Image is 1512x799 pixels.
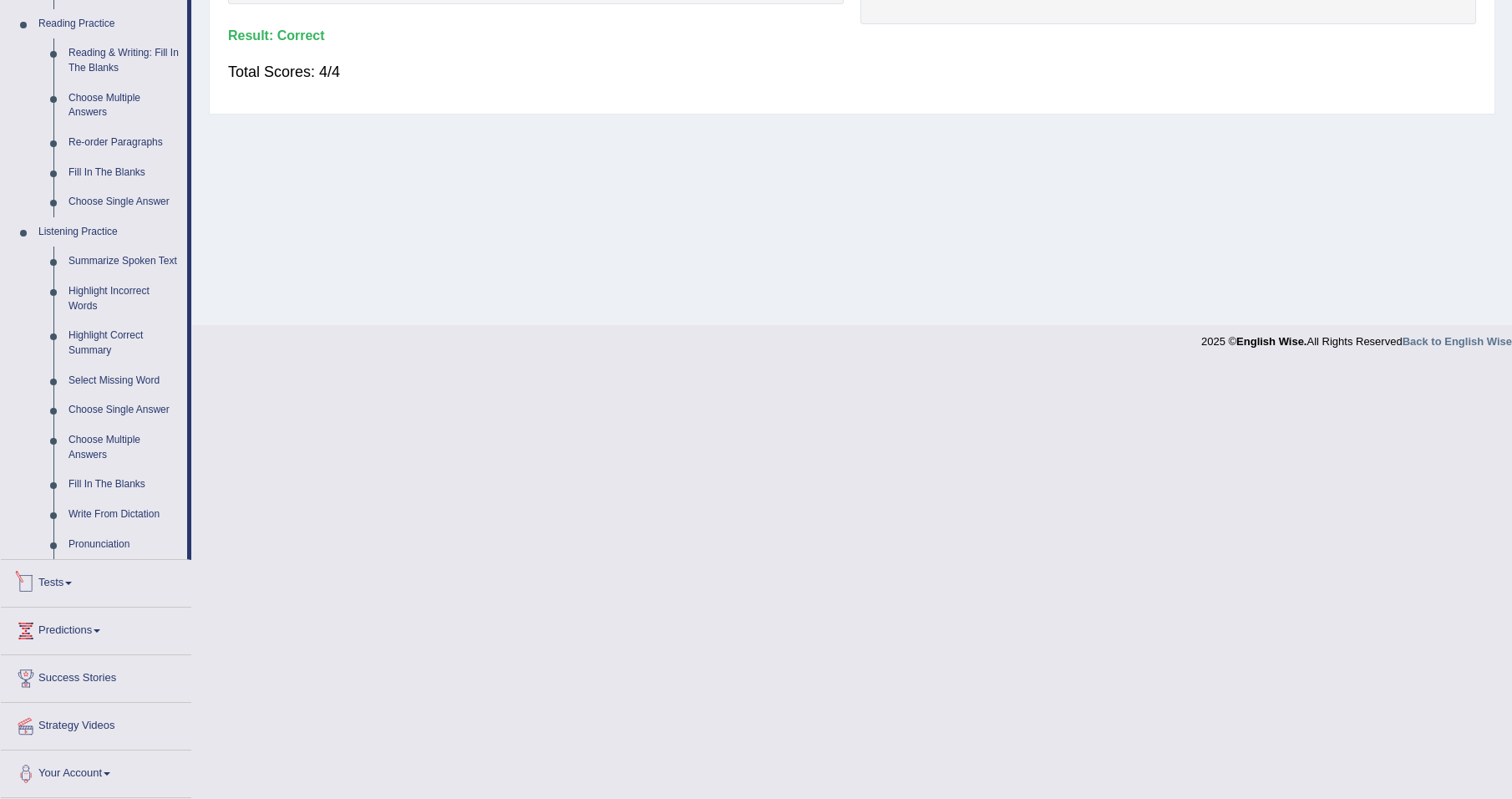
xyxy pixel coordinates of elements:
[61,247,187,277] a: Summarize Spoken Text
[61,84,187,128] a: Choose Multiple Answers
[61,38,187,83] a: Reading & Writing: Fill In The Blanks
[1,608,191,649] a: Predictions
[1201,325,1512,349] div: 2025 © All Rights Reserved
[1,655,191,697] a: Success Stories
[1,751,191,792] a: Your Account
[61,366,187,396] a: Select Missing Word
[31,9,187,39] a: Reading Practice
[61,500,187,530] a: Write From Dictation
[61,395,187,425] a: Choose Single Answer
[1236,335,1307,348] strong: English Wise.
[61,530,187,560] a: Pronunciation
[61,321,187,365] a: Highlight Correct Summary
[61,158,187,188] a: Fill In The Blanks
[61,187,187,217] a: Choose Single Answer
[1403,335,1512,348] a: Back to English Wise
[228,52,1476,92] div: Total Scores: 4/4
[61,470,187,500] a: Fill In The Blanks
[61,425,187,470] a: Choose Multiple Answers
[228,28,1476,43] h4: Result:
[1,560,191,602] a: Tests
[61,128,187,158] a: Re-order Paragraphs
[31,217,187,247] a: Listening Practice
[61,277,187,321] a: Highlight Incorrect Words
[1,703,191,745] a: Strategy Videos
